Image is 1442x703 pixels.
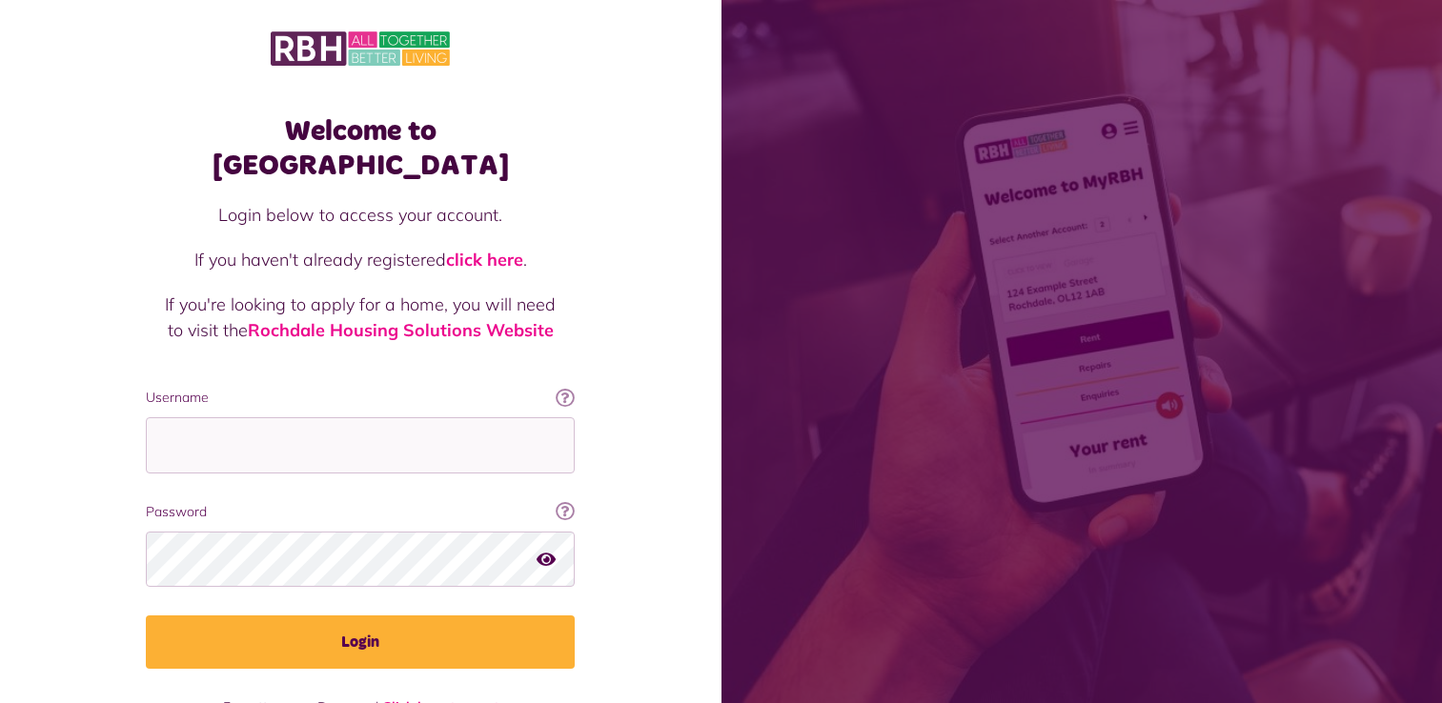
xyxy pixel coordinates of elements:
label: Password [146,502,575,522]
img: MyRBH [271,29,450,69]
p: If you're looking to apply for a home, you will need to visit the [165,291,556,343]
h1: Welcome to [GEOGRAPHIC_DATA] [146,114,575,183]
button: Login [146,615,575,669]
p: Login below to access your account. [165,202,556,228]
p: If you haven't already registered . [165,247,556,272]
a: click here [446,249,523,271]
a: Rochdale Housing Solutions Website [248,319,554,341]
label: Username [146,388,575,408]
